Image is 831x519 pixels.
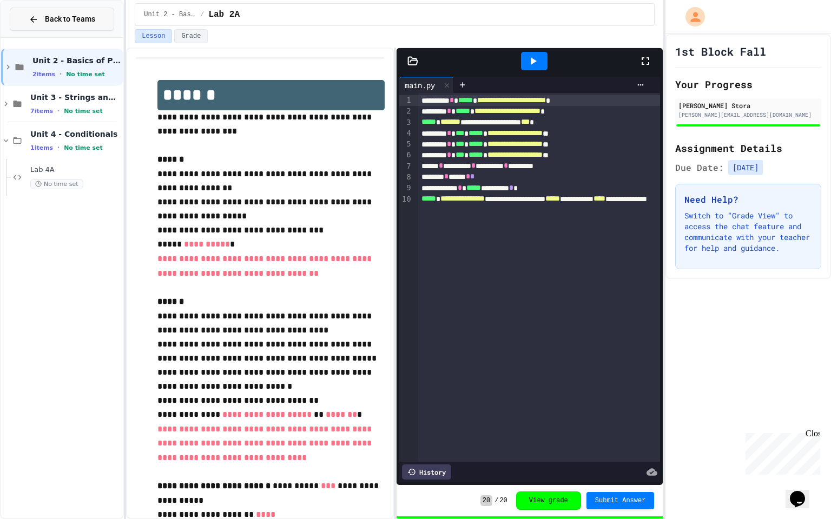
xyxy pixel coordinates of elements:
[675,161,724,174] span: Due Date:
[684,193,812,206] h3: Need Help?
[174,29,208,43] button: Grade
[399,117,413,128] div: 3
[678,111,818,119] div: [PERSON_NAME][EMAIL_ADDRESS][DOMAIN_NAME]
[144,10,196,19] span: Unit 2 - Basics of Python
[786,476,820,508] iframe: chat widget
[494,496,498,505] span: /
[57,143,60,152] span: •
[32,56,121,65] span: Unit 2 - Basics of Python
[516,491,581,510] button: View grade
[399,95,413,106] div: 1
[45,14,95,25] span: Back to Teams
[30,165,121,175] span: Lab 4A
[586,492,655,509] button: Submit Answer
[30,144,53,151] span: 1 items
[595,496,646,505] span: Submit Answer
[675,44,766,59] h1: 1st Block Fall
[30,108,53,115] span: 7 items
[678,101,818,110] div: [PERSON_NAME] Stora
[684,210,812,254] p: Switch to "Grade View" to access the chat feature and communicate with your teacher for help and ...
[741,429,820,475] iframe: chat widget
[728,160,763,175] span: [DATE]
[30,179,83,189] span: No time set
[674,4,708,29] div: My Account
[66,71,105,78] span: No time set
[200,10,204,19] span: /
[399,139,413,150] div: 5
[399,79,440,91] div: main.py
[64,144,103,151] span: No time set
[135,29,172,43] button: Lesson
[30,92,121,102] span: Unit 3 - Strings and Functions
[32,71,55,78] span: 2 items
[4,4,75,69] div: Chat with us now!Close
[499,496,507,505] span: 20
[399,106,413,117] div: 2
[57,107,60,115] span: •
[399,194,413,216] div: 10
[399,172,413,183] div: 8
[480,495,492,506] span: 20
[60,70,62,78] span: •
[399,183,413,194] div: 9
[675,141,821,156] h2: Assignment Details
[64,108,103,115] span: No time set
[208,8,240,21] span: Lab 2A
[399,128,413,139] div: 4
[402,464,451,480] div: History
[10,8,114,31] button: Back to Teams
[399,77,454,93] div: main.py
[399,150,413,161] div: 6
[399,161,413,172] div: 7
[30,129,121,139] span: Unit 4 - Conditionals
[675,77,821,92] h2: Your Progress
